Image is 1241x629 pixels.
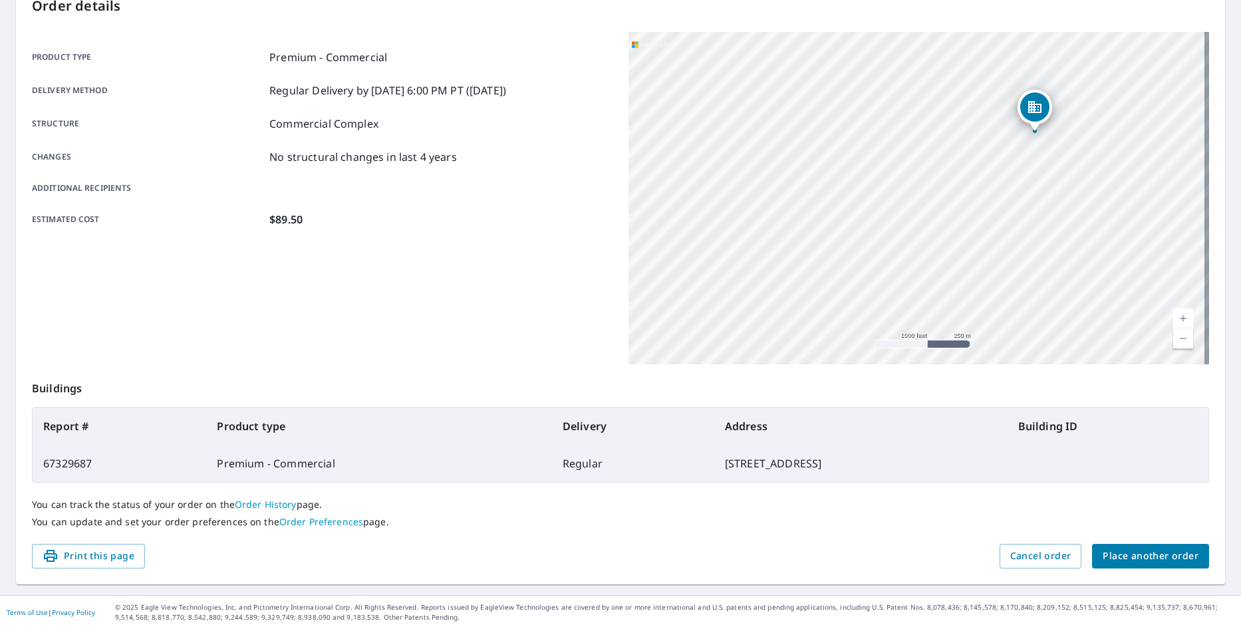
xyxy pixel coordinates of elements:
[269,49,387,65] p: Premium - Commercial
[1000,544,1082,568] button: Cancel order
[269,211,303,227] p: $89.50
[32,149,264,165] p: Changes
[32,544,145,568] button: Print this page
[1010,548,1071,565] span: Cancel order
[32,82,264,98] p: Delivery method
[206,445,551,482] td: Premium - Commercial
[32,364,1209,407] p: Buildings
[206,408,551,445] th: Product type
[1173,328,1193,348] a: Current Level 15, Zoom Out
[1173,309,1193,328] a: Current Level 15, Zoom In
[1092,544,1209,568] button: Place another order
[714,445,1008,482] td: [STREET_ADDRESS]
[269,149,457,165] p: No structural changes in last 4 years
[552,445,714,482] td: Regular
[7,608,95,616] p: |
[32,516,1209,528] p: You can update and set your order preferences on the page.
[32,182,264,194] p: Additional recipients
[1008,408,1208,445] th: Building ID
[269,82,506,98] p: Regular Delivery by [DATE] 6:00 PM PT ([DATE])
[1018,90,1052,131] div: Dropped pin, building 1, Commercial property, 6031 Keats St Franklin, TN 37064
[1103,548,1198,565] span: Place another order
[32,49,264,65] p: Product type
[33,445,206,482] td: 67329687
[43,548,134,565] span: Print this page
[7,608,48,617] a: Terms of Use
[32,499,1209,511] p: You can track the status of your order on the page.
[279,515,363,528] a: Order Preferences
[33,408,206,445] th: Report #
[714,408,1008,445] th: Address
[52,608,95,617] a: Privacy Policy
[269,116,378,132] p: Commercial Complex
[32,116,264,132] p: Structure
[32,211,264,227] p: Estimated cost
[235,498,297,511] a: Order History
[115,602,1234,622] p: © 2025 Eagle View Technologies, Inc. and Pictometry International Corp. All Rights Reserved. Repo...
[552,408,714,445] th: Delivery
